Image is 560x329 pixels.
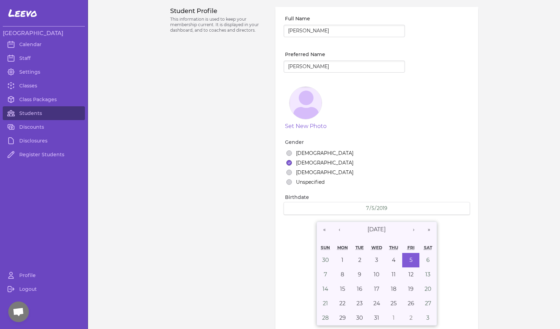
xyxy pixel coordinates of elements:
h3: [GEOGRAPHIC_DATA] [3,29,85,38]
button: July 17, 2019 [368,282,385,296]
abbr: July 7, 2019 [324,271,327,278]
button: « [317,222,332,237]
button: August 1, 2019 [385,311,403,325]
abbr: July 10, 2019 [374,271,380,278]
button: July 21, 2019 [317,296,334,311]
abbr: August 2, 2019 [409,315,413,321]
button: ‹ [332,222,347,237]
input: Richard Button [284,25,405,37]
abbr: Saturday [424,245,432,250]
button: July 25, 2019 [385,296,403,311]
abbr: July 25, 2019 [391,300,397,307]
abbr: July 24, 2019 [373,300,380,307]
a: Register Students [3,148,85,161]
abbr: July 17, 2019 [374,286,379,292]
button: July 16, 2019 [351,282,368,296]
abbr: August 1, 2019 [393,315,395,321]
abbr: July 28, 2019 [322,315,329,321]
a: Students [3,106,85,120]
label: [DEMOGRAPHIC_DATA] [296,159,353,166]
abbr: July 14, 2019 [322,286,328,292]
abbr: Monday [337,245,348,250]
abbr: Tuesday [355,245,364,250]
abbr: July 20, 2019 [425,286,431,292]
span: Leevo [8,7,37,19]
abbr: July 2, 2019 [358,257,361,263]
abbr: July 15, 2019 [340,286,345,292]
abbr: Sunday [321,245,330,250]
button: July 24, 2019 [368,296,385,311]
button: August 3, 2019 [419,311,437,325]
label: Birthdate [285,194,470,201]
button: July 5, 2019 [402,253,419,267]
button: August 2, 2019 [402,311,419,325]
abbr: July 26, 2019 [408,300,414,307]
a: Staff [3,51,85,65]
input: YYYY [376,205,388,212]
abbr: July 22, 2019 [339,300,345,307]
a: Profile [3,268,85,282]
button: July 4, 2019 [385,253,403,267]
abbr: July 16, 2019 [357,286,362,292]
a: Discounts [3,120,85,134]
abbr: July 29, 2019 [339,315,346,321]
label: Preferred Name [285,51,405,58]
button: [DATE] [347,222,406,237]
button: July 29, 2019 [334,311,351,325]
abbr: July 13, 2019 [425,271,430,278]
button: July 15, 2019 [334,282,351,296]
button: July 19, 2019 [402,282,419,296]
button: July 9, 2019 [351,267,368,282]
span: / [370,205,371,212]
input: MM [366,205,370,212]
a: Classes [3,79,85,93]
button: July 13, 2019 [419,267,437,282]
abbr: July 21, 2019 [323,300,328,307]
abbr: July 3, 2019 [375,257,378,263]
abbr: July 6, 2019 [426,257,430,263]
button: July 27, 2019 [419,296,437,311]
button: July 2, 2019 [351,253,368,267]
p: This information is used to keep your membership current. It is displayed in your dashboard, and ... [170,17,267,33]
button: July 8, 2019 [334,267,351,282]
abbr: June 30, 2019 [322,257,329,263]
a: Disclosures [3,134,85,148]
a: Class Packages [3,93,85,106]
abbr: July 11, 2019 [392,271,396,278]
abbr: July 31, 2019 [374,315,379,321]
button: July 28, 2019 [317,311,334,325]
abbr: July 19, 2019 [408,286,414,292]
button: July 10, 2019 [368,267,385,282]
a: Logout [3,282,85,296]
button: July 14, 2019 [317,282,334,296]
abbr: Friday [407,245,415,250]
input: DD [371,205,375,212]
button: » [421,222,437,237]
abbr: July 8, 2019 [341,271,344,278]
button: July 11, 2019 [385,267,403,282]
span: [DATE] [367,226,386,233]
abbr: July 9, 2019 [358,271,361,278]
input: Richard [284,61,405,73]
button: July 31, 2019 [368,311,385,325]
button: › [406,222,421,237]
abbr: July 4, 2019 [392,257,396,263]
div: Open chat [8,301,29,322]
button: July 7, 2019 [317,267,334,282]
abbr: Thursday [389,245,398,250]
button: July 26, 2019 [402,296,419,311]
h3: Student Profile [170,7,267,15]
button: July 3, 2019 [368,253,385,267]
button: June 30, 2019 [317,253,334,267]
abbr: July 23, 2019 [356,300,363,307]
label: [DEMOGRAPHIC_DATA] [296,150,353,157]
abbr: July 27, 2019 [425,300,431,307]
button: July 23, 2019 [351,296,368,311]
button: July 12, 2019 [402,267,419,282]
abbr: Wednesday [371,245,382,250]
button: July 18, 2019 [385,282,403,296]
abbr: July 12, 2019 [408,271,414,278]
a: Settings [3,65,85,79]
span: / [375,205,376,212]
abbr: July 18, 2019 [391,286,396,292]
